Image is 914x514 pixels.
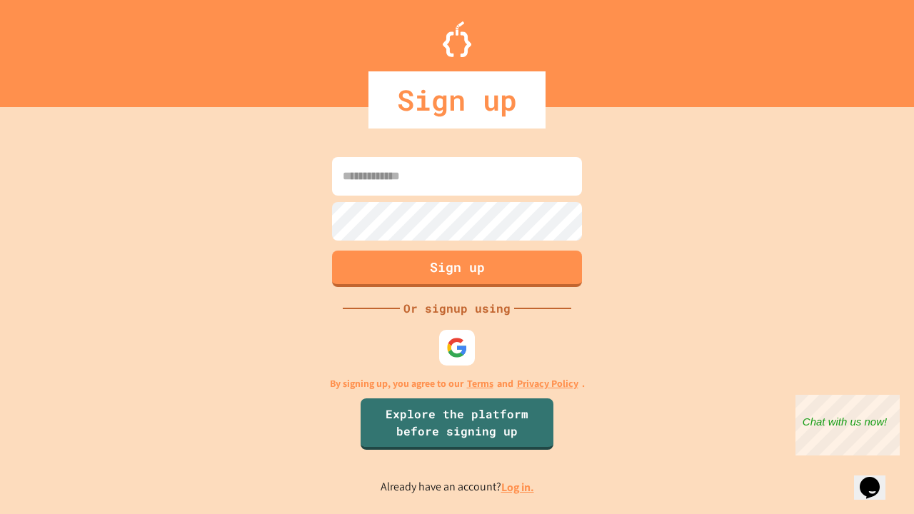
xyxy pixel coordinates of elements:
a: Terms [467,376,493,391]
img: google-icon.svg [446,337,468,358]
div: Or signup using [400,300,514,317]
button: Sign up [332,251,582,287]
p: By signing up, you agree to our and . [330,376,585,391]
p: Already have an account? [381,478,534,496]
a: Privacy Policy [517,376,578,391]
img: Logo.svg [443,21,471,57]
a: Explore the platform before signing up [361,398,553,450]
div: Sign up [368,71,546,128]
iframe: chat widget [795,395,900,455]
a: Log in. [501,480,534,495]
iframe: chat widget [854,457,900,500]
